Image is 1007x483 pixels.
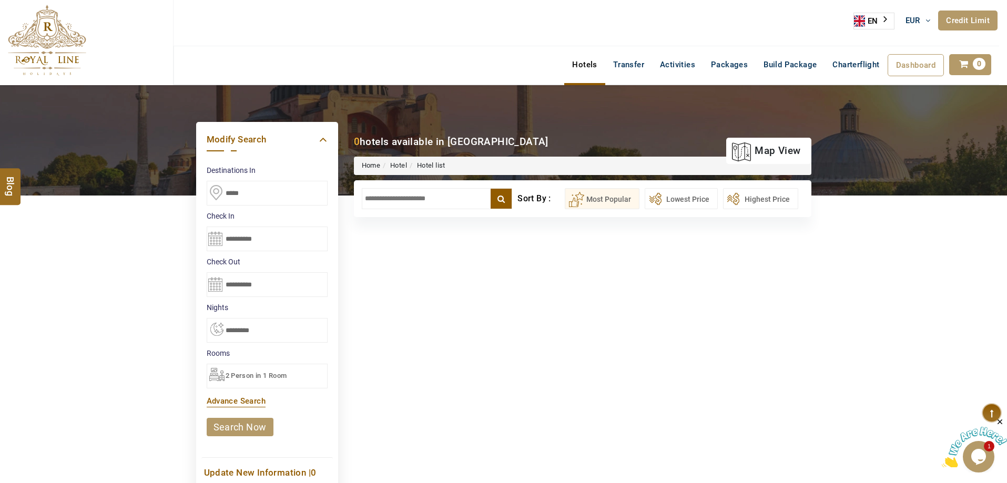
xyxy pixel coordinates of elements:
[311,467,316,478] span: 0
[853,13,894,29] div: Language
[605,54,652,75] a: Transfer
[756,54,825,75] a: Build Package
[854,13,894,29] a: EN
[949,54,991,75] a: 0
[226,372,287,379] span: 2 Person in 1 Room
[825,54,887,75] a: Charterflight
[8,5,86,76] img: The Royal Line Holidays
[853,13,894,29] aside: Language selected: English
[407,161,445,171] li: Hotel list
[645,188,718,209] button: Lowest Price
[906,16,920,25] span: EUR
[390,161,407,169] a: Hotel
[973,58,985,70] span: 0
[731,139,800,162] a: map view
[207,302,328,313] label: nights
[942,417,1007,467] iframe: chat widget
[207,132,328,147] a: Modify Search
[207,348,328,358] label: Rooms
[565,188,639,209] button: Most Popular
[207,396,266,406] a: Advance Search
[362,161,381,169] a: Home
[564,54,605,75] a: Hotels
[652,54,703,75] a: Activities
[938,11,998,30] a: Credit Limit
[207,256,328,267] label: Check Out
[4,177,17,186] span: Blog
[354,135,548,149] div: hotels available in [GEOGRAPHIC_DATA]
[354,136,360,148] b: 0
[832,60,879,69] span: Charterflight
[207,165,328,176] label: Destinations In
[723,188,798,209] button: Highest Price
[204,466,330,480] a: Update New Information |0
[896,60,936,70] span: Dashboard
[207,418,273,436] a: search now
[703,54,756,75] a: Packages
[207,211,328,221] label: Check In
[517,188,564,209] div: Sort By :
